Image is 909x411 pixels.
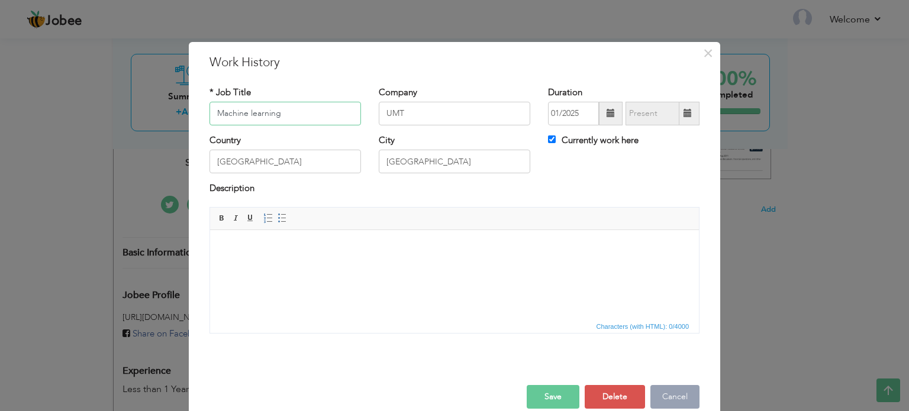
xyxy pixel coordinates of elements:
button: Save [527,385,579,409]
a: Italic [230,212,243,225]
a: Insert/Remove Numbered List [262,212,275,225]
a: Bold [215,212,228,225]
button: Delete [585,385,645,409]
label: Currently work here [548,134,639,147]
input: Currently work here [548,135,556,143]
input: From [548,102,599,125]
h3: Work History [209,54,700,72]
a: Underline [244,212,257,225]
label: City [379,134,395,147]
a: Insert/Remove Bulleted List [276,212,289,225]
span: Characters (with HTML): 0/4000 [594,321,692,332]
label: * Job Title [209,86,251,99]
div: Statistics [594,321,693,332]
span: × [703,43,713,64]
label: Description [209,182,254,195]
label: Country [209,134,241,147]
input: Present [626,102,679,125]
label: Duration [548,86,582,99]
button: Cancel [650,385,700,409]
label: Company [379,86,417,99]
iframe: Rich Text Editor, workEditor [210,230,699,319]
button: Close [698,44,717,63]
